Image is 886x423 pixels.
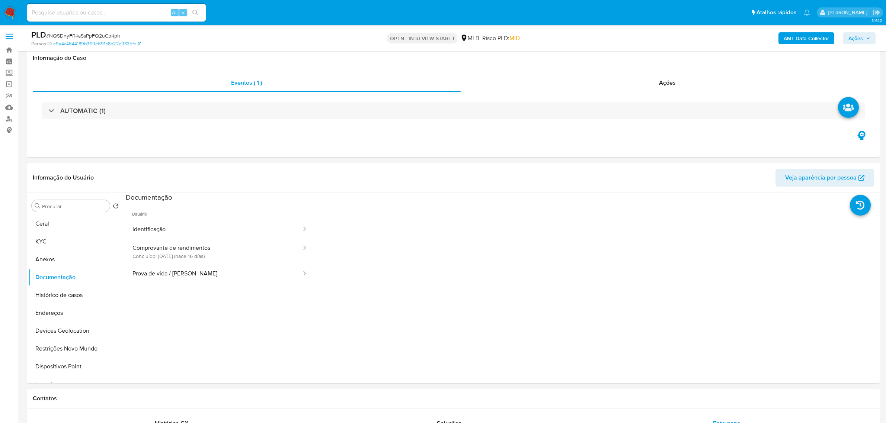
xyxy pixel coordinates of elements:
[29,286,122,304] button: Histórico de casos
[35,203,41,209] button: Procurar
[29,304,122,322] button: Endereços
[46,32,120,39] span: # NQSDnyFff4aSsPpFQ2uCp4ph
[873,9,880,16] a: Sair
[828,9,870,16] p: jhonata.costa@mercadolivre.com
[231,78,262,87] span: Eventos ( 1 )
[387,33,457,43] p: OPEN - IN REVIEW STAGE I
[29,358,122,375] button: Dispositivos Point
[42,203,107,210] input: Procurar
[659,78,676,87] span: Ações
[29,215,122,233] button: Geral
[775,169,874,187] button: Veja aparência por pessoa
[33,54,874,62] h1: Informação do Caso
[31,29,46,41] b: PLD
[172,9,178,16] span: Alt
[509,34,520,42] span: MID
[29,268,122,286] button: Documentação
[482,34,520,42] span: Risco PLD:
[804,9,810,16] a: Notificações
[29,375,122,393] button: Investimentos
[460,34,479,42] div: MLB
[29,340,122,358] button: Restrições Novo Mundo
[843,32,876,44] button: Ações
[33,395,874,402] h1: Contatos
[113,203,119,211] button: Retornar ao pedido padrão
[848,32,863,44] span: Ações
[785,169,857,187] span: Veja aparência por pessoa
[182,9,184,16] span: s
[60,107,106,115] h3: AUTOMATIC (1)
[27,8,206,17] input: Pesquise usuários ou casos...
[33,174,94,181] h1: Informação do Usuário
[29,322,122,340] button: Devices Geolocation
[29,233,122,251] button: KYC
[53,41,141,47] a: e9a4c4644189b369e691b8b22c9335fc
[188,7,203,18] button: search-icon
[29,251,122,268] button: Anexos
[778,32,834,44] button: AML Data Collector
[42,102,865,119] div: AUTOMATIC (1)
[784,32,829,44] b: AML Data Collector
[31,41,52,47] b: Person ID
[757,9,796,16] span: Atalhos rápidos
